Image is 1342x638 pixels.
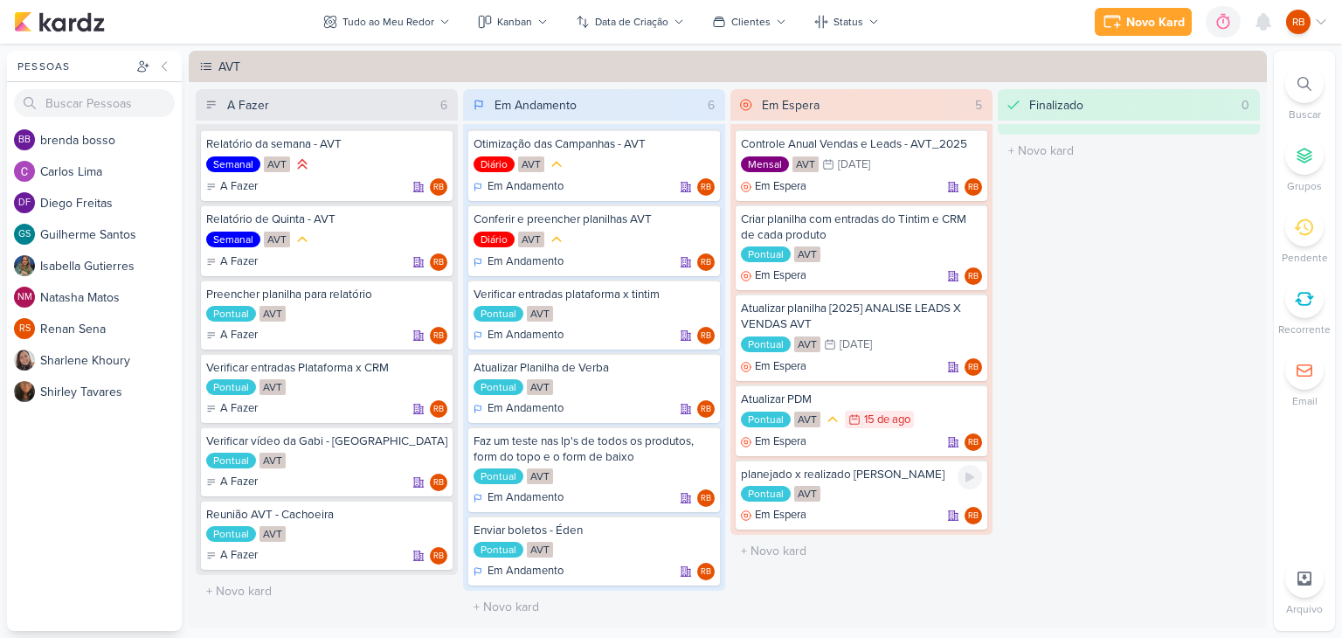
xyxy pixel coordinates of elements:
[697,178,715,196] div: Rogerio Bispo
[864,414,910,426] div: 15 de ago
[40,131,182,149] div: b r e n d a b o s s o
[734,538,989,564] input: + Novo kard
[14,224,35,245] div: Guilherme Santos
[1001,138,1256,163] input: + Novo kard
[430,178,447,196] div: Rogerio Bispo
[755,267,806,285] p: Em Espera
[206,547,258,565] div: A Fazer
[548,156,565,173] div: Prioridade Média
[206,232,260,247] div: Semanal
[965,178,982,196] div: Rogerio Bispo
[488,253,564,271] p: Em Andamento
[294,231,311,248] div: Prioridade Média
[794,486,820,502] div: AVT
[264,232,290,247] div: AVT
[968,184,979,192] p: RB
[220,327,258,344] p: A Fazer
[474,327,564,344] div: Em Andamento
[794,412,820,427] div: AVT
[741,136,982,152] div: Controle Anual Vendas e Leads - AVT_2025
[1126,13,1185,31] div: Novo Kard
[14,318,35,339] div: Renan Sena
[840,339,872,350] div: [DATE]
[697,563,715,580] div: Rogerio Bispo
[14,89,175,117] input: Buscar Pessoas
[1274,65,1335,122] li: Ctrl + F
[433,184,444,192] p: RB
[14,192,35,213] div: Diego Freitas
[474,306,523,322] div: Pontual
[701,332,711,341] p: RB
[697,178,715,196] div: Responsável: Rogerio Bispo
[40,257,182,275] div: I s a b e l l a G u t i e r r e s
[474,156,515,172] div: Diário
[741,433,806,451] div: Em Espera
[40,194,182,212] div: D i e g o F r e i t a s
[741,156,789,172] div: Mensal
[433,96,454,114] div: 6
[697,563,715,580] div: Responsável: Rogerio Bispo
[220,547,258,565] p: A Fazer
[1292,14,1305,30] p: RB
[264,156,290,172] div: AVT
[40,351,182,370] div: S h a r l e n e K h o u r y
[430,253,447,271] div: Rogerio Bispo
[965,178,982,196] div: Responsável: Rogerio Bispo
[199,579,454,604] input: + Novo kard
[741,412,791,427] div: Pontual
[18,198,31,208] p: DF
[965,267,982,285] div: Responsável: Rogerio Bispo
[548,231,565,248] div: Prioridade Média
[741,178,806,196] div: Em Espera
[430,327,447,344] div: Responsável: Rogerio Bispo
[206,453,256,468] div: Pontual
[17,293,32,302] p: NM
[294,156,311,173] div: Prioridade Alta
[14,287,35,308] div: Natasha Matos
[838,159,870,170] div: [DATE]
[527,306,553,322] div: AVT
[474,433,715,465] div: Faz um teste nas lp's de todos os produtos, form do topo e o form de baixo
[697,327,715,344] div: Rogerio Bispo
[755,178,806,196] p: Em Espera
[474,489,564,507] div: Em Andamento
[755,507,806,524] p: Em Espera
[701,184,711,192] p: RB
[14,381,35,402] img: Shirley Tavares
[1286,10,1311,34] div: Rogerio Bispo
[965,507,982,524] div: Rogerio Bispo
[488,489,564,507] p: Em Andamento
[741,486,791,502] div: Pontual
[430,474,447,491] div: Rogerio Bispo
[474,178,564,196] div: Em Andamento
[965,507,982,524] div: Responsável: Rogerio Bispo
[794,336,820,352] div: AVT
[474,360,715,376] div: Atualizar Planilha de Verba
[430,327,447,344] div: Rogerio Bispo
[40,288,182,307] div: N a t a s h a M a t o s
[1278,322,1331,337] p: Recorrente
[433,259,444,267] p: RB
[430,547,447,565] div: Responsável: Rogerio Bispo
[741,358,806,376] div: Em Espera
[474,253,564,271] div: Em Andamento
[259,526,286,542] div: AVT
[518,232,544,247] div: AVT
[206,507,447,523] div: Reunião AVT - Cachoeira
[474,523,715,538] div: Enviar boletos - Éden
[220,400,258,418] p: A Fazer
[206,474,258,491] div: A Fazer
[1095,8,1192,36] button: Novo Kard
[14,11,105,32] img: kardz.app
[220,178,258,196] p: A Fazer
[968,273,979,281] p: RB
[1289,107,1321,122] p: Buscar
[206,156,260,172] div: Semanal
[474,468,523,484] div: Pontual
[965,433,982,451] div: Responsável: Rogerio Bispo
[1292,393,1318,409] p: Email
[474,400,564,418] div: Em Andamento
[19,324,31,334] p: RS
[527,468,553,484] div: AVT
[474,563,564,580] div: Em Andamento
